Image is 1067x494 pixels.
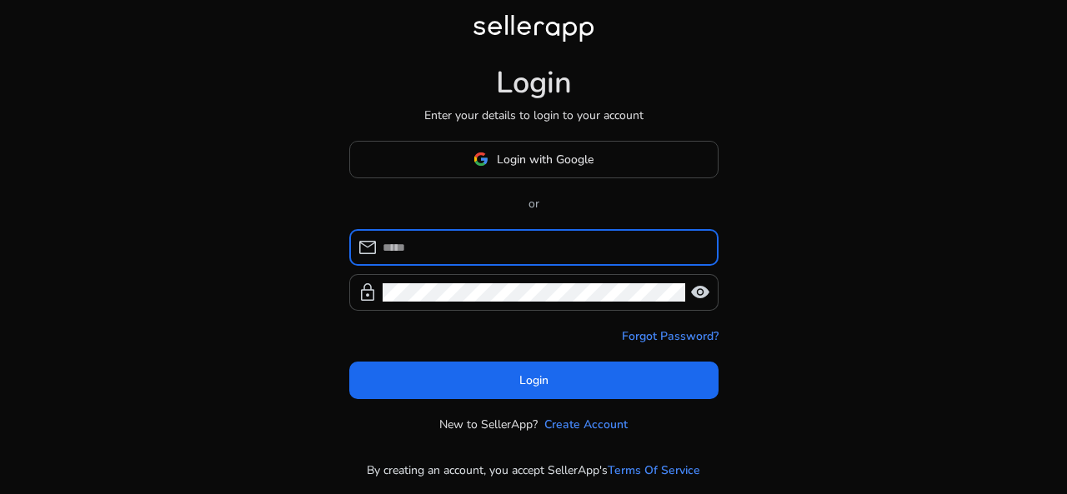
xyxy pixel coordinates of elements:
span: Login [519,372,549,389]
a: Forgot Password? [622,327,719,345]
span: mail [358,237,378,257]
p: New to SellerApp? [439,416,538,433]
p: Enter your details to login to your account [424,107,644,124]
span: visibility [690,282,710,302]
button: Login [349,362,719,399]
p: or [349,195,719,212]
span: lock [358,282,378,302]
h1: Login [496,65,572,101]
span: Login with Google [497,151,594,168]
img: google-logo.svg [473,152,488,167]
a: Terms Of Service [608,462,700,479]
button: Login with Google [349,141,719,178]
a: Create Account [544,416,628,433]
